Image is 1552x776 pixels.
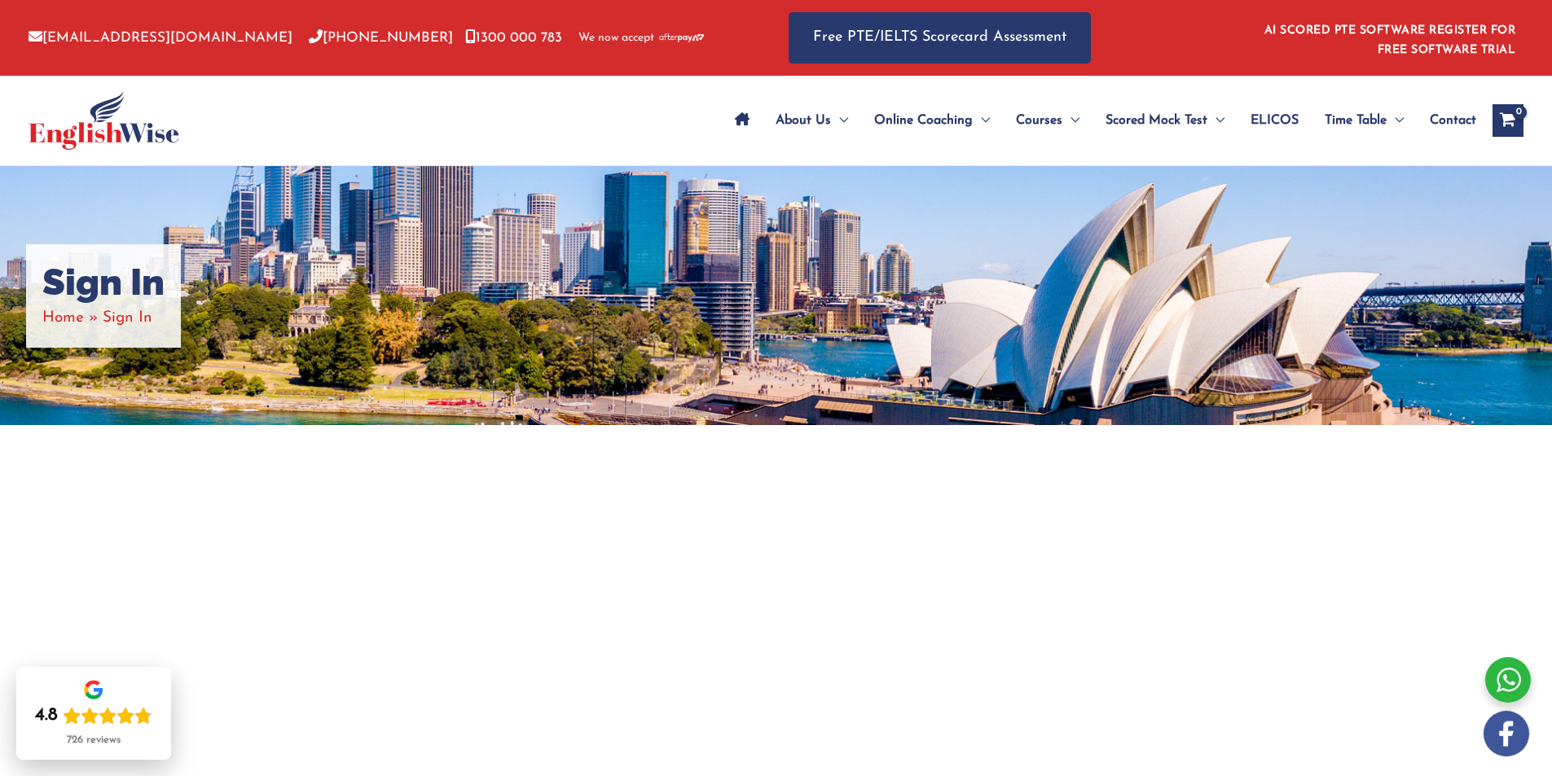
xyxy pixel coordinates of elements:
[42,305,165,331] nav: Breadcrumbs
[1016,92,1062,149] span: Courses
[722,92,1476,149] nav: Site Navigation: Main Menu
[1264,24,1516,56] a: AI SCORED PTE SOFTWARE REGISTER FOR FREE SOFTWARE TRIAL
[659,33,704,42] img: Afterpay-Logo
[42,261,165,305] h1: Sign In
[1312,92,1417,149] a: Time TableMenu Toggle
[35,704,152,727] div: Rating: 4.8 out of 5
[1484,711,1529,756] img: white-facebook.png
[35,704,58,727] div: 4.8
[1238,92,1312,149] a: ELICOS
[973,92,990,149] span: Menu Toggle
[1325,92,1387,149] span: Time Table
[874,92,973,149] span: Online Coaching
[578,30,654,46] span: We now accept
[29,31,292,45] a: [EMAIL_ADDRESS][DOMAIN_NAME]
[1417,92,1476,149] a: Contact
[1106,92,1207,149] span: Scored Mock Test
[861,92,1003,149] a: Online CoachingMenu Toggle
[29,91,179,150] img: cropped-ew-logo
[1387,92,1404,149] span: Menu Toggle
[1255,11,1523,64] aside: Header Widget 1
[789,12,1091,64] a: Free PTE/IELTS Scorecard Assessment
[309,31,453,45] a: [PHONE_NUMBER]
[831,92,848,149] span: Menu Toggle
[1251,92,1299,149] span: ELICOS
[1493,104,1523,137] a: View Shopping Cart, empty
[67,734,121,747] div: 726 reviews
[763,92,861,149] a: About UsMenu Toggle
[1062,92,1079,149] span: Menu Toggle
[1207,92,1224,149] span: Menu Toggle
[548,506,1005,763] iframe: YouTube video player
[1093,92,1238,149] a: Scored Mock TestMenu Toggle
[465,31,562,45] a: 1300 000 783
[1003,92,1093,149] a: CoursesMenu Toggle
[42,310,84,326] a: Home
[776,92,831,149] span: About Us
[103,310,152,326] span: Sign In
[1430,92,1476,149] span: Contact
